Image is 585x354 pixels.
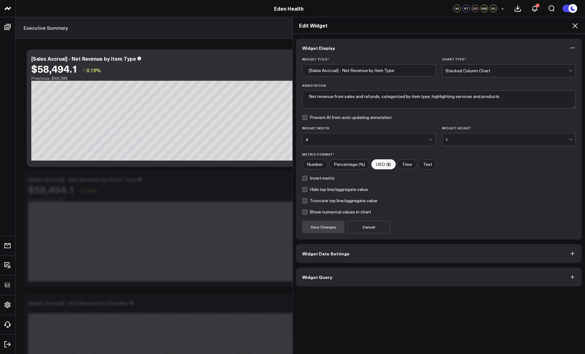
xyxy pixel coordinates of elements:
[302,198,377,203] label: Truncate top line/aggregate value
[302,209,371,214] label: Show numerical values in chart
[501,6,504,11] span: +
[302,45,335,50] span: Widget Display
[302,84,576,87] label: Annotation
[418,159,437,169] label: Text
[499,5,506,12] button: +
[302,176,335,181] label: Invert metric
[442,57,576,61] label: Chart Type *
[348,221,390,233] button: Cancel
[481,5,488,12] div: MB
[296,38,582,57] button: Widget Display
[302,64,436,77] input: Enter your widget title
[462,5,470,12] div: RT
[302,115,392,120] label: Prevent AI from auto updating annotation
[371,159,396,169] label: USD ($)
[490,5,497,12] div: VG
[471,5,479,12] div: DD
[274,5,303,12] a: Eden Health
[329,159,370,169] label: Percentage (%)
[302,187,368,192] label: Hide top line/aggregate value
[302,126,436,130] label: Widget Width
[296,244,582,263] button: Widget Date Settings
[445,137,568,142] div: 1
[453,5,461,12] div: VK
[442,126,576,130] label: Widget Height
[302,57,436,61] label: Widget Title *
[302,90,576,109] textarea: Net revenue from sales and refunds, categorized by item type, highlighting services and products.
[302,251,349,256] span: Widget Date Settings
[302,152,576,156] label: Metric Format*
[302,221,344,233] button: Save Changes
[445,68,568,73] div: Stacked Column Chart
[302,159,328,169] label: Number
[302,274,332,280] span: Widget Query
[306,137,429,142] div: 4
[296,268,582,286] button: Widget Query
[299,22,579,29] h2: Edit Widget
[536,3,540,8] div: 3
[397,159,417,169] label: Time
